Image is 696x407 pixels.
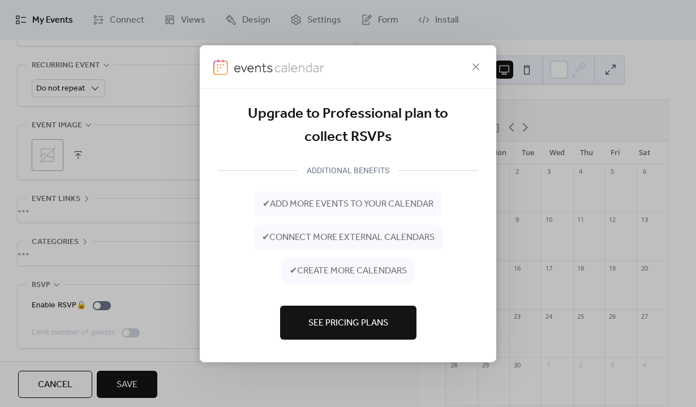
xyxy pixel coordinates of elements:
span: ✔ create more calendars [290,264,407,278]
button: See Pricing Plans [280,306,416,340]
img: logo-type [234,59,325,75]
span: See Pricing Plans [308,316,388,330]
img: logo-icon [213,59,228,75]
span: ✔ add more events to your calendar [263,198,433,211]
span: ✔ connect more external calendars [262,231,435,245]
div: ADDITIONAL BENEFITS [298,164,398,177]
div: Upgrade to Professional plan to collect RSVPs [218,102,478,149]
